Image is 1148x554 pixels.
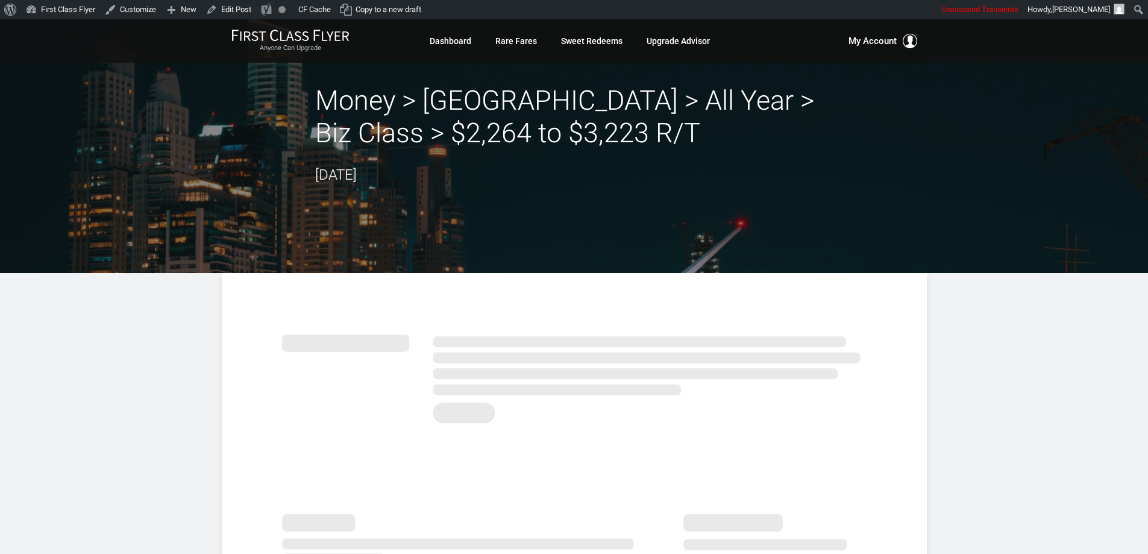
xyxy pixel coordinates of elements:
a: Dashboard [430,30,471,52]
img: First Class Flyer [231,29,350,42]
a: Upgrade Advisor [647,30,710,52]
img: summary.svg [282,321,867,430]
h2: Money > [GEOGRAPHIC_DATA] > All Year > Biz Class > $2,264 to $3,223 R/T [315,84,833,150]
span: My Account [848,34,897,48]
span: Unsuspend Transients [941,5,1018,14]
time: [DATE] [315,166,357,183]
a: Rare Fares [495,30,537,52]
small: Anyone Can Upgrade [231,44,350,52]
a: First Class FlyerAnyone Can Upgrade [231,29,350,53]
span: [PERSON_NAME] [1052,5,1110,14]
a: Sweet Redeems [561,30,623,52]
button: My Account [848,34,917,48]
